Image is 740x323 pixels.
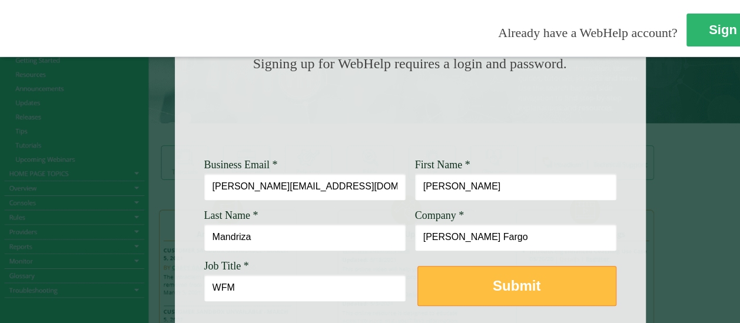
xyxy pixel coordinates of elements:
[211,84,609,142] img: Need Credentials? Sign up below. Have Credentials? Use the sign-in button.
[415,209,464,221] span: Company *
[204,159,278,171] span: Business Email *
[415,159,470,171] span: First Name *
[498,25,677,40] span: Already have a WebHelp account?
[417,266,616,306] button: Submit
[493,278,540,294] strong: Submit
[204,260,249,272] span: Job Title *
[253,56,567,71] span: Signing up for WebHelp requires a login and password.
[204,209,258,221] span: Last Name *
